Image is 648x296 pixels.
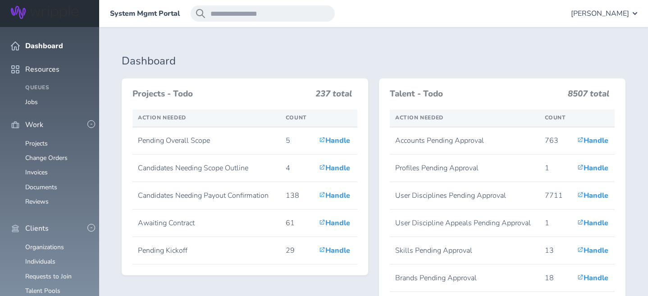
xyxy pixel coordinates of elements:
img: Wripple [11,6,78,19]
span: Count [545,114,566,121]
td: Candidates Needing Payout Confirmation [132,182,280,209]
td: 763 [539,127,572,155]
a: Documents [25,183,57,191]
button: - [87,224,95,232]
td: User Disciplines Pending Approval [390,182,539,209]
td: 13 [539,237,572,264]
h1: Dashboard [122,55,625,68]
span: Dashboard [25,42,63,50]
a: Organizations [25,243,64,251]
td: 138 [280,182,314,209]
td: 18 [539,264,572,292]
span: Action Needed [138,114,186,121]
a: Requests to Join [25,272,72,281]
a: Handle [577,163,608,173]
h3: Talent - Todo [390,89,562,99]
td: 29 [280,237,314,264]
td: Accounts Pending Approval [390,127,539,155]
span: [PERSON_NAME] [571,9,629,18]
span: Clients [25,224,49,232]
a: Handle [319,136,350,146]
a: Invoices [25,168,48,177]
a: Talent Pools [25,287,60,295]
td: 61 [280,209,314,237]
td: Pending Overall Scope [132,127,280,155]
td: Candidates Needing Scope Outline [132,155,280,182]
td: 1 [539,155,572,182]
a: Handle [577,218,608,228]
td: Profiles Pending Approval [390,155,539,182]
h3: Projects - Todo [132,89,310,99]
a: Handle [319,246,350,255]
h3: 8507 total [568,89,609,103]
a: Handle [577,136,608,146]
a: Handle [319,218,350,228]
td: 7711 [539,182,572,209]
a: Handle [577,273,608,283]
td: User Discipline Appeals Pending Approval [390,209,539,237]
a: Reviews [25,197,49,206]
td: Pending Kickoff [132,237,280,264]
span: Work [25,121,43,129]
td: 4 [280,155,314,182]
a: Handle [577,246,608,255]
a: Handle [319,191,350,200]
td: 1 [539,209,572,237]
a: Change Orders [25,154,68,162]
span: Action Needed [395,114,443,121]
a: Individuals [25,257,55,266]
a: Jobs [25,98,38,106]
button: [PERSON_NAME] [571,5,637,22]
h3: 237 total [315,89,352,103]
td: 5 [280,127,314,155]
a: Handle [319,163,350,173]
td: Brands Pending Approval [390,264,539,292]
span: Resources [25,65,59,73]
td: Skills Pending Approval [390,237,539,264]
a: Projects [25,139,48,148]
a: System Mgmt Portal [110,9,180,18]
span: Count [286,114,307,121]
a: Handle [577,191,608,200]
td: Awaiting Contract [132,209,280,237]
h4: Queues [25,85,88,91]
button: - [87,120,95,128]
